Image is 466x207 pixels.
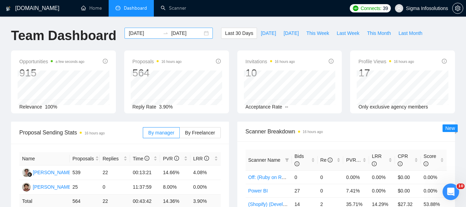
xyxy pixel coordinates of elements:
[33,183,113,191] div: [PERSON_NAME] [PERSON_NAME]
[160,166,190,180] td: 14.66%
[394,60,414,64] time: 16 hours ago
[367,29,391,37] span: This Month
[363,28,395,39] button: This Month
[453,6,463,11] span: setting
[145,156,149,161] span: info-circle
[398,161,403,166] span: info-circle
[292,184,318,197] td: 27
[193,156,209,161] span: LRR
[329,59,334,64] span: info-circle
[27,172,32,177] img: gigradar-bm.png
[421,184,447,197] td: 0.00%
[129,29,160,37] input: Start date
[261,29,276,37] span: [DATE]
[248,157,280,163] span: Scanner Name
[320,157,333,163] span: Re
[284,155,290,165] span: filter
[353,6,358,11] img: upwork-logo.png
[398,29,422,37] span: Last Month
[70,180,100,195] td: 25
[246,57,295,66] span: Invitations
[85,131,105,135] time: 16 hours ago
[452,3,463,14] button: setting
[369,184,395,197] td: 0.00%
[22,184,113,189] a: PN[PERSON_NAME] [PERSON_NAME]
[171,29,202,37] input: End date
[19,128,143,137] span: Proposal Sending Stats
[45,104,57,110] span: 100%
[397,6,401,11] span: user
[372,161,377,166] span: info-circle
[6,3,11,14] img: logo
[246,66,295,79] div: 10
[161,60,181,64] time: 16 hours ago
[216,59,221,64] span: info-circle
[11,28,116,44] h1: Team Dashboard
[337,29,359,37] span: Last Week
[445,125,455,131] span: New
[19,66,85,79] div: 915
[100,166,130,180] td: 22
[130,166,160,180] td: 00:13:21
[116,6,120,10] span: dashboard
[221,28,257,39] button: Last 30 Days
[333,28,363,39] button: Last Week
[280,28,303,39] button: [DATE]
[318,170,344,184] td: 0
[358,104,428,110] span: Only exclusive agency members
[285,158,289,162] span: filter
[190,180,221,195] td: 0.00%
[257,28,280,39] button: [DATE]
[457,184,465,189] span: 10
[124,5,147,11] span: Dashboard
[225,29,253,37] span: Last 30 Days
[56,60,84,64] time: a few seconds ago
[442,59,447,64] span: info-circle
[174,156,179,161] span: info-circle
[159,104,173,110] span: 3.90%
[81,5,102,11] a: homeHome
[372,153,381,167] span: LRR
[248,188,268,194] a: Power BI
[395,184,421,197] td: $0.00
[103,59,108,64] span: info-circle
[275,60,295,64] time: 16 hours ago
[163,30,168,36] span: to
[395,28,426,39] button: Last Month
[70,152,100,166] th: Proposals
[328,158,333,162] span: info-circle
[163,30,168,36] span: swap-right
[148,130,174,135] span: By manager
[130,180,160,195] td: 11:37:59
[160,180,190,195] td: 8.00%
[70,166,100,180] td: 539
[383,4,388,12] span: 39
[185,130,215,135] span: By Freelancer
[303,28,333,39] button: This Week
[19,57,85,66] span: Opportunities
[358,57,414,66] span: Profile Views
[19,152,70,166] th: Name
[421,170,447,184] td: 0.00%
[33,169,72,176] div: [PERSON_NAME]
[343,184,369,197] td: 7.41%
[358,66,414,79] div: 17
[100,152,130,166] th: Replies
[19,104,42,110] span: Relevance
[132,57,182,66] span: Proposals
[306,29,329,37] span: This Week
[285,104,288,110] span: --
[295,161,299,166] span: info-circle
[22,168,31,177] img: RG
[133,156,149,161] span: Time
[22,183,31,191] img: PN
[295,153,304,167] span: Bids
[132,66,182,79] div: 564
[395,170,421,184] td: $0.00
[102,155,122,162] span: Replies
[248,175,291,180] a: Off: (Ruby on Rails)
[443,184,459,200] iframe: Intercom live chat
[161,5,186,11] a: searchScanner
[246,127,447,136] span: Scanner Breakdown
[100,180,130,195] td: 0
